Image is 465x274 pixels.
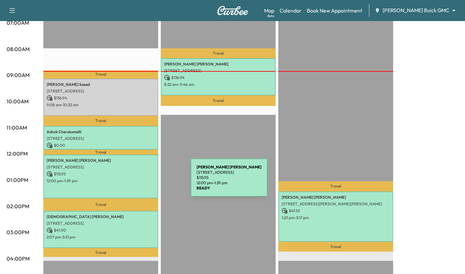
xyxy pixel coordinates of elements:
[47,221,155,226] p: [STREET_ADDRESS]
[7,97,29,105] p: 10:00AM
[164,68,272,73] p: [STREET_ADDRESS]
[161,48,276,58] p: Travel
[47,164,155,170] p: [STREET_ADDRESS]
[47,214,155,219] p: [DEMOGRAPHIC_DATA] [PERSON_NAME]
[282,195,390,200] p: [PERSON_NAME] [PERSON_NAME]
[7,45,30,53] p: 08:00AM
[43,116,158,126] p: Travel
[278,242,393,252] p: Travel
[264,7,274,14] a: MapBeta
[7,150,28,158] p: 12:00PM
[164,75,272,81] p: $ 136.94
[164,62,272,67] p: [PERSON_NAME] [PERSON_NAME]
[217,6,248,15] img: Curbee Logo
[278,181,393,191] p: Travel
[7,19,29,27] p: 07:00AM
[43,198,158,211] p: Travel
[47,82,155,87] p: [PERSON_NAME] Saeed
[47,88,155,94] p: [STREET_ADDRESS]
[47,235,155,240] p: 2:07 pm - 3:31 pm
[282,215,390,220] p: 1:23 pm - 3:17 pm
[47,171,155,177] p: $ 115.95
[47,95,155,101] p: $ 136.94
[43,70,158,78] p: Travel
[161,95,276,106] p: Travel
[7,124,27,132] p: 11:00AM
[47,158,155,163] p: [PERSON_NAME] [PERSON_NAME]
[383,7,449,14] span: [PERSON_NAME] Buick GMC
[47,142,155,148] p: $ 0.00
[307,7,362,14] a: Book New Appointment
[7,176,28,184] p: 01:00PM
[47,136,155,141] p: [STREET_ADDRESS]
[282,201,390,207] p: [STREET_ADDRESS][PERSON_NAME][PERSON_NAME]
[7,228,29,236] p: 03:00PM
[282,208,390,214] p: $ 47.53
[7,255,30,262] p: 04:00PM
[7,71,30,79] p: 09:00AM
[47,227,155,233] p: $ 41.00
[47,102,155,108] p: 9:08 am - 10:32 am
[267,13,274,18] div: Beta
[47,178,155,184] p: 12:00 pm - 1:39 pm
[7,202,29,210] p: 02:00PM
[164,82,272,87] p: 8:22 am - 9:46 am
[280,7,302,14] a: Calendar
[43,150,158,155] p: Travel
[43,248,158,257] p: Travel
[47,129,155,135] p: Ashok Cherukumalli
